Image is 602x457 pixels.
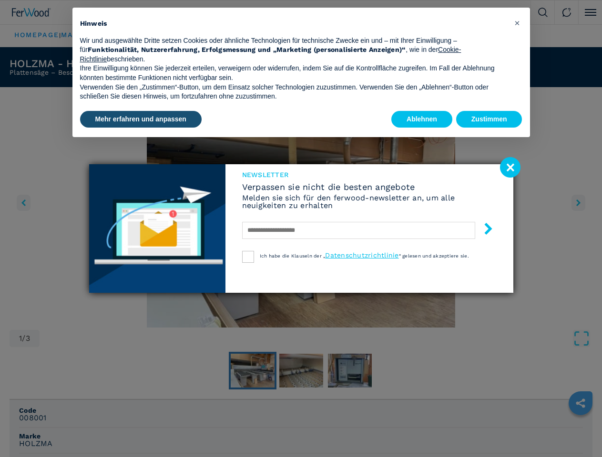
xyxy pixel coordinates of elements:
[514,17,520,29] span: ×
[456,111,522,128] button: Zustimmen
[80,64,507,82] p: Ihre Einwilligung können Sie jederzeit erteilen, verweigern oder widerrufen, indem Sie auf die Ko...
[88,46,406,53] strong: Funktionalität, Nutzererfahrung, Erfolgsmessung und „Marketing (personalisierte Anzeigen)“
[473,219,494,241] button: submit-button
[510,15,525,30] button: Schließen Sie diesen Hinweis
[80,36,507,64] p: Wir und ausgewählte Dritte setzen Cookies oder ähnliche Technologien für technische Zwecke ein un...
[242,171,497,178] span: Newsletter
[80,19,507,29] h2: Hinweis
[399,253,469,258] span: “ gelesen und akzeptiere sie.
[89,164,225,293] img: Newsletter image
[260,253,326,258] span: Ich habe die Klauseln der „
[242,194,497,209] h6: Melden sie sich für den ferwood-newsletter an, um alle neuigkeiten zu erhalten
[80,83,507,101] p: Verwenden Sie den „Zustimmen“-Button, um dem Einsatz solcher Technologien zuzustimmen. Verwenden ...
[391,111,452,128] button: Ablehnen
[242,183,497,191] span: Verpassen sie nicht die besten angebote
[80,46,461,63] a: Cookie-Richtlinie
[80,111,202,128] button: Mehr erfahren und anpassen
[325,251,398,259] a: Datenschutzrichtlinie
